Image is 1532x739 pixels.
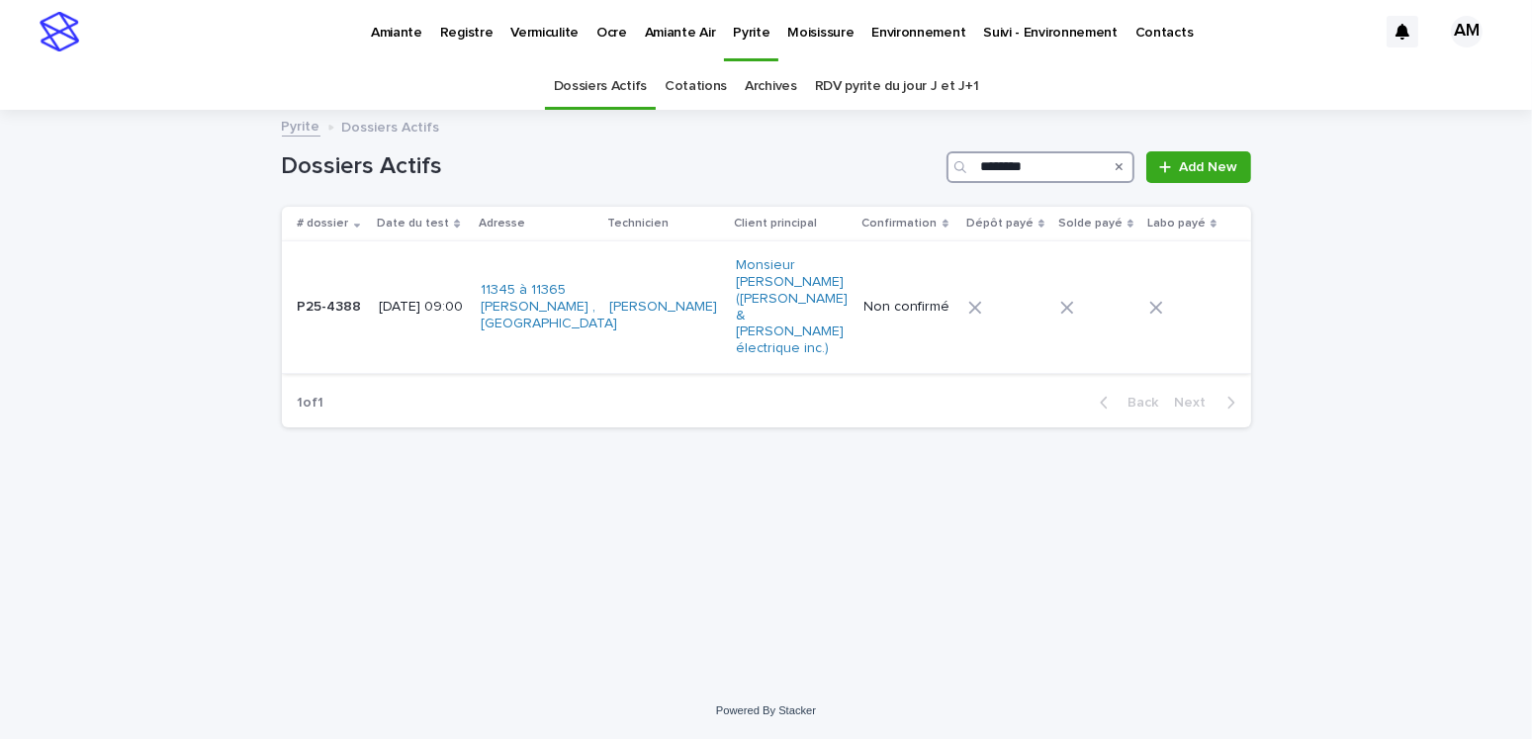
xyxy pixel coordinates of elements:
a: [PERSON_NAME] [609,299,717,316]
a: Pyrite [282,114,320,137]
a: Powered By Stacker [716,704,816,716]
p: # dossier [298,213,349,234]
p: Adresse [479,213,525,234]
button: Back [1084,394,1167,412]
span: Next [1175,396,1218,410]
p: Dépôt payé [966,213,1034,234]
span: Back [1117,396,1159,410]
p: Date du test [377,213,449,234]
p: Labo payé [1147,213,1206,234]
img: stacker-logo-s-only.png [40,12,79,51]
p: 1 of 1 [282,379,340,427]
p: Client principal [734,213,817,234]
a: RDV pyrite du jour J et J+1 [815,63,979,110]
a: 11345 à 11365 [PERSON_NAME] , [GEOGRAPHIC_DATA] [481,282,617,331]
a: Monsieur [PERSON_NAME] ([PERSON_NAME] & [PERSON_NAME] électrique inc.) [736,257,848,357]
h1: Dossiers Actifs [282,152,940,181]
p: Technicien [607,213,669,234]
p: P25-4388 [298,295,366,316]
p: Confirmation [862,213,938,234]
span: Add New [1180,160,1238,174]
button: Next [1167,394,1251,412]
a: Archives [745,63,797,110]
p: [DATE] 09:00 [379,299,465,316]
a: Dossiers Actifs [554,63,647,110]
div: AM [1451,16,1483,47]
p: Dossiers Actifs [342,115,440,137]
a: Cotations [665,63,727,110]
tr: P25-4388P25-4388 [DATE] 09:0011345 à 11365 [PERSON_NAME] , [GEOGRAPHIC_DATA] [PERSON_NAME] Monsie... [282,241,1251,374]
p: Non confirmé [864,299,952,316]
p: Solde payé [1058,213,1123,234]
input: Search [946,151,1134,183]
a: Add New [1146,151,1250,183]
